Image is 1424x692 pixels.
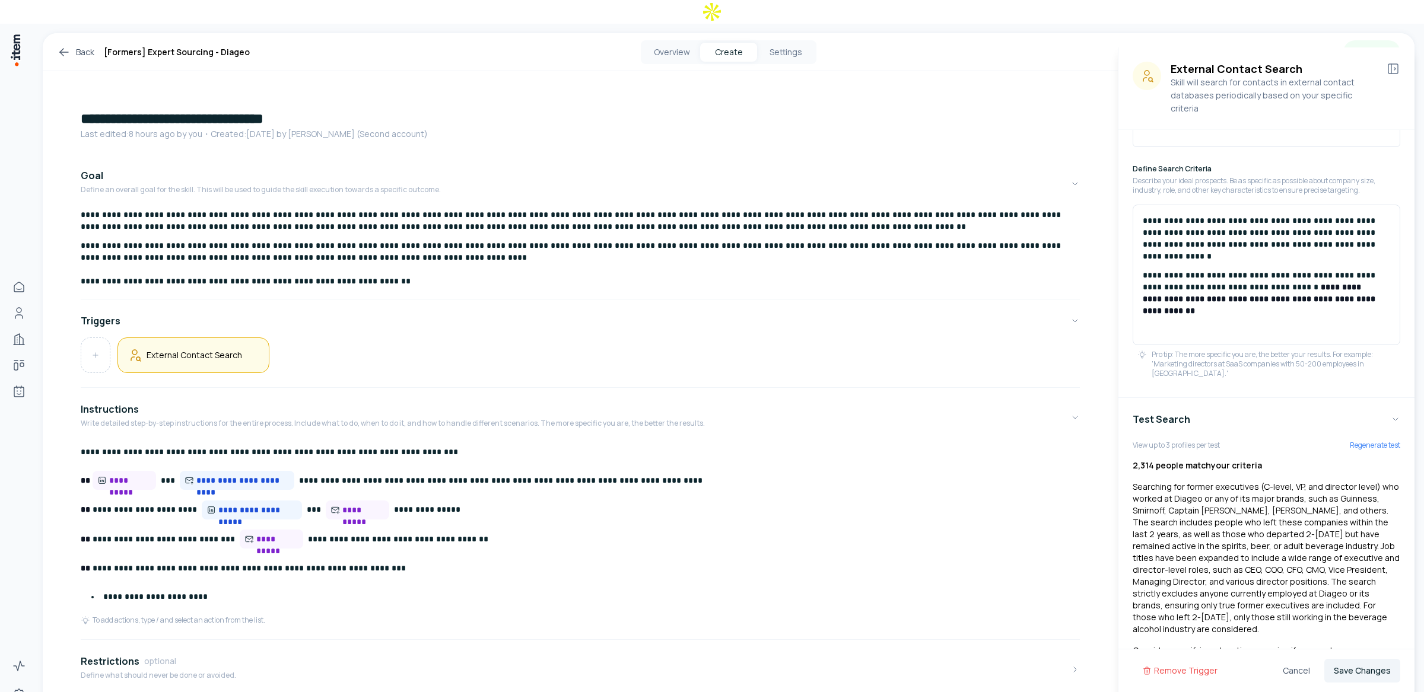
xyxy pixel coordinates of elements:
h4: Goal [81,168,103,183]
p: View up to 3 profiles per test [1133,441,1220,450]
p: Pro tip: The more specific you are, the better your results. For example: 'Marketing directors at... [1152,350,1396,378]
p: Last edited: 8 hours ago by you ・Created: [DATE] by [PERSON_NAME] (Second account) [81,128,1080,140]
div: GoalDefine an overall goal for the skill. This will be used to guide the skill execution towards ... [81,209,1080,294]
button: Save Changes [1324,659,1400,683]
button: Triggers [81,304,1080,337]
button: Create [700,43,757,62]
h3: External Contact Search [1171,62,1377,76]
a: Home [7,275,31,299]
p: Define an overall goal for the skill. This will be used to guide the skill execution towards a sp... [81,185,441,194]
p: Describe your ideal prospects. Be as specific as possible about company size, industry, role, and... [1133,176,1400,195]
p: Searching for former executives (C-level, VP, and director level) who worked at Diageo or any of ... [1133,481,1400,635]
a: Deals [7,353,31,377]
h6: Define Search Criteria [1133,164,1400,174]
a: Back [57,45,94,59]
a: Agents [7,380,31,403]
span: 2,314 people match your criteria [1133,460,1262,471]
div: Triggers [81,337,1080,382]
button: Cancel [1273,659,1320,683]
h5: External Contact Search [147,349,242,361]
button: InstructionsWrite detailed step-by-step instructions for the entire process. Include what to do, ... [81,393,1080,442]
h4: Restrictions [81,654,139,668]
h1: [Formers] Expert Sourcing - Diageo [104,45,250,59]
button: Remove Trigger [1133,659,1227,683]
button: GoalDefine an overall goal for the skill. This will be used to guide the skill execution towards ... [81,159,1080,209]
button: Overview [643,43,700,62]
p: Define what should never be done or avoided. [81,671,236,680]
a: Activity [7,654,31,678]
p: Skill will search for contacts in external contact databases periodically based on your specific ... [1171,76,1377,115]
div: InstructionsWrite detailed step-by-step instructions for the entire process. Include what to do, ... [81,442,1080,634]
p: Write detailed step-by-step instructions for the entire process. Include what to do, when to do i... [81,419,705,428]
p: Consider specifying a location or region if you want to focus on executives from a particular are... [1133,645,1400,692]
h4: Test Search [1133,412,1190,426]
div: To add actions, type / and select an action from the list. [81,616,265,625]
button: Test Search [1133,403,1400,436]
img: Item Brain Logo [9,33,21,67]
a: People [7,301,31,325]
button: Regenerate test [1350,441,1400,450]
h4: Triggers [81,314,120,328]
button: Settings [757,43,814,62]
a: Companies [7,327,31,351]
span: optional [144,655,176,667]
h4: Instructions [81,402,139,416]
